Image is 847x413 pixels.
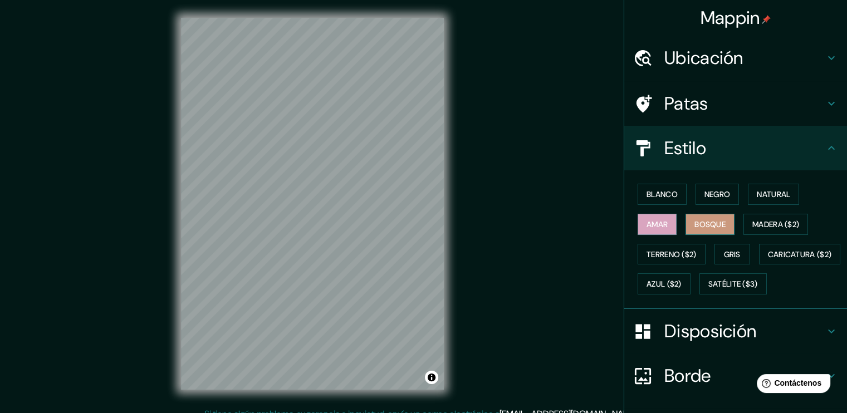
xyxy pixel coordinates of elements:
font: Gris [724,249,741,259]
button: Gris [714,244,750,265]
button: Bosque [686,214,735,235]
button: Blanco [638,184,687,205]
font: Caricatura ($2) [768,249,832,259]
div: Disposición [624,309,847,353]
iframe: Lanzador de widgets de ayuda [748,370,835,401]
font: Mappin [701,6,760,29]
div: Borde [624,353,847,398]
button: Caricatura ($2) [759,244,841,265]
font: Disposición [664,319,756,343]
button: Activar o desactivar atribución [425,371,438,384]
button: Negro [696,184,740,205]
font: Estilo [664,136,706,160]
font: Satélite ($3) [708,279,758,289]
button: Satélite ($3) [699,273,767,294]
font: Patas [664,92,708,115]
button: Madera ($2) [743,214,808,235]
font: Natural [757,189,790,199]
font: Borde [664,364,711,387]
button: Natural [748,184,799,205]
font: Bosque [694,219,726,229]
div: Ubicación [624,36,847,80]
button: Terreno ($2) [638,244,706,265]
font: Negro [704,189,731,199]
font: Terreno ($2) [647,249,697,259]
div: Estilo [624,126,847,170]
button: Azul ($2) [638,273,691,294]
font: Madera ($2) [752,219,799,229]
button: Amar [638,214,677,235]
font: Azul ($2) [647,279,682,289]
img: pin-icon.png [762,15,771,24]
font: Amar [647,219,668,229]
font: Blanco [647,189,678,199]
div: Patas [624,81,847,126]
canvas: Mapa [181,18,444,390]
font: Ubicación [664,46,743,70]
